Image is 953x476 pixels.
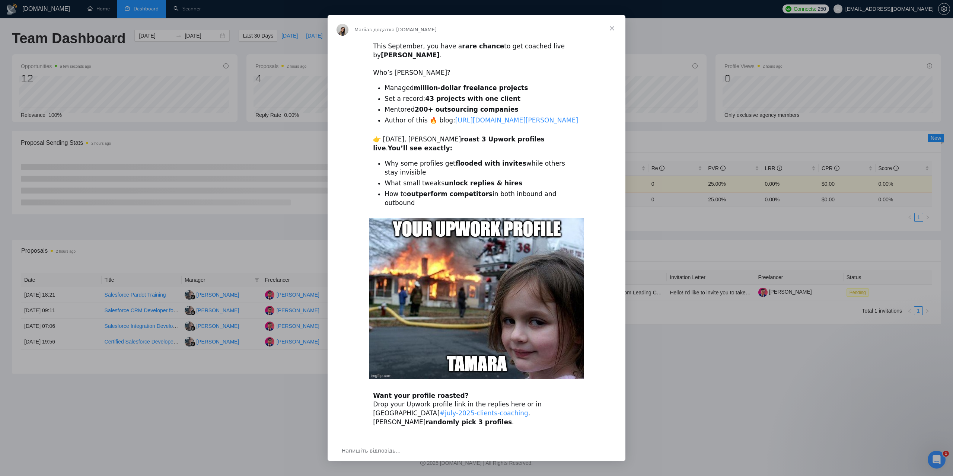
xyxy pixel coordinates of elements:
[425,418,512,426] b: randomly pick 3 profiles
[373,135,580,153] div: 👉 [DATE], [PERSON_NAME] .
[440,409,528,417] a: #july-2025-clients-coaching
[354,27,369,32] span: Mariia
[385,105,580,114] li: Mentored
[425,95,520,102] b: 43 projects with one client
[455,116,578,124] a: [URL][DOMAIN_NAME][PERSON_NAME]
[444,179,522,187] b: unlock replies & hires
[599,15,625,42] span: Закрити
[388,144,453,152] b: You’ll see exactly:
[385,84,580,93] li: Managed
[373,433,580,460] div: 📅 🔗 Register now (one-time, covers all sessions): ​
[373,42,580,77] div: This September, you have a to get coached live by . ​ Who’s [PERSON_NAME]?
[337,24,348,36] img: Profile image for Mariia
[369,27,437,32] span: з додатка [DOMAIN_NAME]
[373,392,468,399] b: Want your profile roasted?
[385,190,580,208] li: How to in both inbound and outbound
[342,446,401,456] span: Напишіть відповідь…
[373,135,545,152] b: roast 3 Upwork profiles live
[373,392,580,427] div: Drop your Upwork profile link in the replies here or in [GEOGRAPHIC_DATA] . [PERSON_NAME] .
[381,51,440,59] b: [PERSON_NAME]
[414,84,528,92] b: million-dollar freelance projects
[385,116,580,125] li: Author of this 🔥 blog:
[407,190,493,198] b: outperform competitors
[462,42,504,50] b: rare chance
[385,159,580,177] li: Why some profiles get while others stay invisible
[328,440,625,461] div: Відкрити бесіду й відповісти
[381,434,531,441] b: Every [DATE] - 5:00 PM Kyiv / 9:00 AM EST
[415,106,519,113] b: 200+ outsourcing companies
[385,95,580,103] li: Set a record:
[385,179,580,188] li: What small tweaks
[456,160,526,167] b: flooded with invites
